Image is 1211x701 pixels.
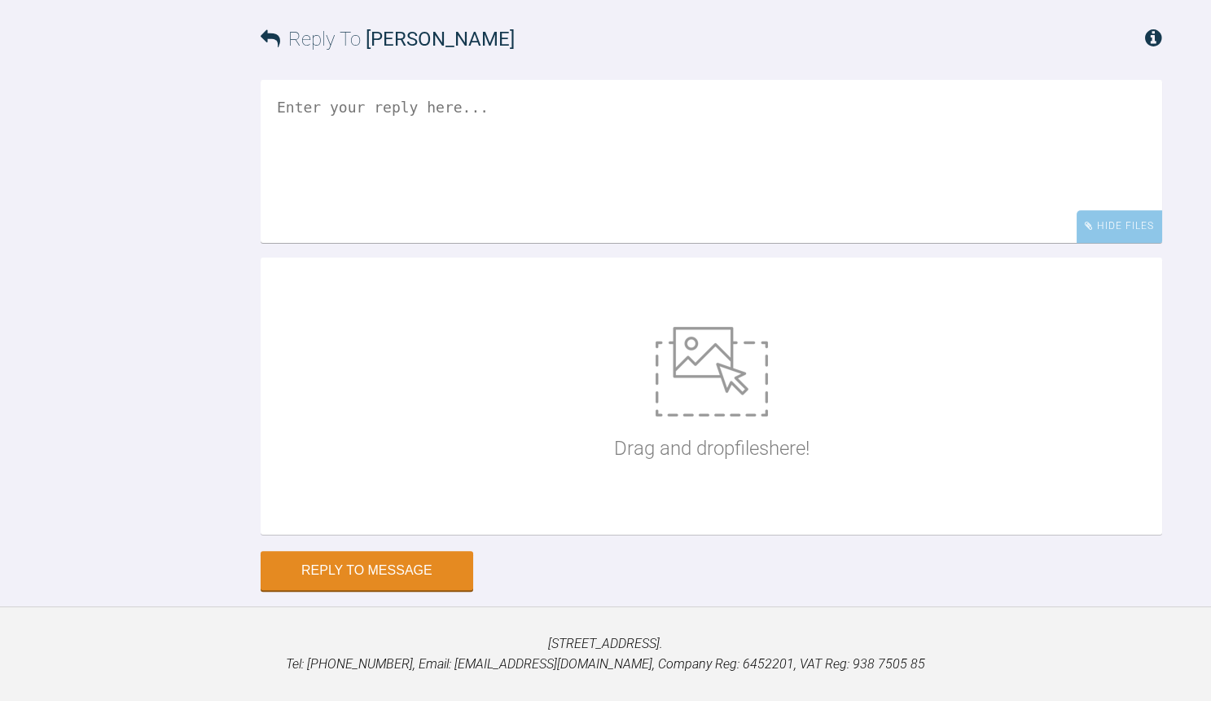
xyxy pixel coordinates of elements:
[366,28,515,51] span: [PERSON_NAME]
[261,24,515,55] h3: Reply To
[26,633,1185,675] p: [STREET_ADDRESS]. Tel: [PHONE_NUMBER], Email: [EMAIL_ADDRESS][DOMAIN_NAME], Company Reg: 6452201,...
[614,433,810,464] p: Drag and drop files here!
[261,551,473,590] button: Reply to Message
[1077,210,1162,242] div: Hide Files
